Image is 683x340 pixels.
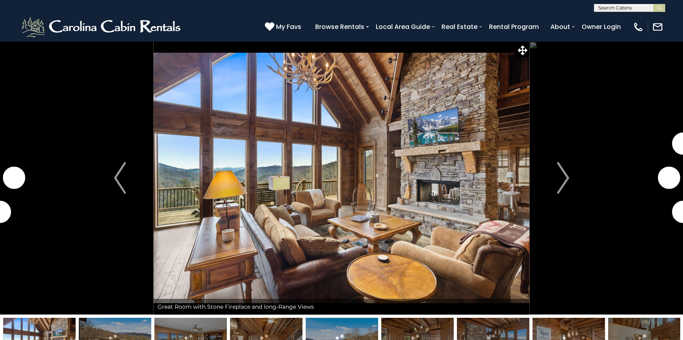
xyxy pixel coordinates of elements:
[529,41,597,315] button: Next
[652,21,663,32] img: mail-regular-white.png
[276,22,301,32] span: My Favs
[438,20,481,34] a: Real Estate
[265,22,303,32] a: My Favs
[154,299,529,315] div: Great Room with Stone Fireplace and long-Range Views
[86,41,154,315] button: Previous
[546,20,574,34] a: About
[633,21,644,32] img: phone-regular-white.png
[372,20,434,34] a: Local Area Guide
[20,15,184,39] img: White-1-2.png
[557,162,569,194] img: arrow
[114,162,126,194] img: arrow
[578,20,625,34] a: Owner Login
[311,20,368,34] a: Browse Rentals
[485,20,543,34] a: Rental Program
